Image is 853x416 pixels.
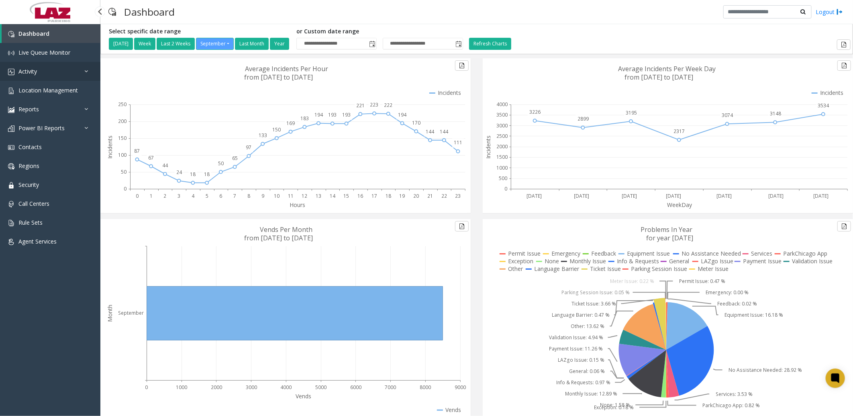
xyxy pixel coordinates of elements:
text: Info & Requests: 0.97 % [556,379,610,386]
button: Year [270,38,289,50]
h5: Select specific date range [109,28,290,35]
h5: or Custom date range [296,28,463,35]
text: 2317 [674,128,685,135]
text: 250 [118,101,127,108]
text: Exception [508,257,533,265]
text: [DATE] [526,193,542,199]
text: Ticket Issue [590,265,621,273]
img: 'icon' [8,182,14,189]
button: Export to pdf [837,39,851,50]
text: 3000 [496,122,508,129]
text: Month [106,305,114,322]
text: 6 [219,193,222,199]
text: 23 [455,193,461,199]
text: 8000 [420,384,431,391]
a: Logout [816,8,843,16]
img: 'icon' [8,107,14,113]
text: Emergency: 0.00 % [706,289,749,296]
text: Vends [296,392,311,400]
text: 170 [412,119,420,126]
text: 9 [261,193,264,199]
text: General: 0.06 % [569,368,605,375]
span: Location Management [18,86,78,94]
img: 'icon' [8,239,14,245]
text: LAZgo Issue: 0.15 % [558,357,605,363]
text: Incidents [820,89,843,96]
text: 13 [316,193,321,199]
span: Reports [18,105,39,113]
text: 193 [342,111,351,118]
h3: Dashboard [120,2,179,22]
text: 150 [118,135,127,141]
span: Security [18,181,39,189]
text: Feedback [591,250,616,257]
text: 3226 [529,109,541,115]
text: LAZgo Issue [701,257,733,265]
text: 4000 [280,384,292,391]
text: for year [DATE] [647,234,694,242]
text: No Assistance Needed [682,250,741,257]
text: 4000 [496,101,508,108]
text: ParkChicago App [783,250,827,257]
text: from [DATE] to [DATE] [245,234,313,242]
text: 194 [314,111,323,118]
text: Feedback: 0.02 % [718,300,757,307]
text: Services [751,250,772,257]
text: 194 [398,111,407,118]
text: 3 [178,193,180,199]
img: 'icon' [8,88,14,94]
text: 0 [124,186,127,193]
button: Export to pdf [455,60,469,71]
text: 169 [286,120,295,127]
text: [DATE] [813,193,829,199]
span: Live Queue Monitor [18,49,70,56]
span: Rule Sets [18,219,43,226]
text: 183 [300,115,309,122]
text: Language Barrier: 0.47 % [552,311,610,318]
text: 7000 [385,384,396,391]
text: 18 [190,171,196,178]
text: 2000 [211,384,222,391]
text: 221 [356,102,365,109]
span: Activity [18,68,37,75]
text: 133 [259,132,267,139]
text: 2899 [578,115,589,122]
button: Export to pdf [455,221,469,232]
text: Average Incidents Per Week Day [618,64,716,73]
text: General [669,257,689,265]
text: 3500 [496,111,508,118]
text: 10 [274,193,280,199]
text: Incidents [438,89,461,96]
text: 2 [163,193,166,199]
text: 11 [288,193,294,199]
text: 44 [162,162,168,169]
img: logout [837,8,843,16]
text: 4 [192,193,195,199]
text: 7 [233,193,236,199]
text: 9000 [455,384,466,391]
text: 0 [145,384,148,391]
text: 14 [330,193,336,199]
button: Week [134,38,155,50]
text: 150 [272,126,281,133]
text: Permit Issue [508,250,541,257]
text: Other [508,265,523,273]
text: [DATE] [622,193,637,199]
img: 'icon' [8,220,14,226]
text: None [545,257,559,265]
text: Vends [445,406,461,414]
img: 'icon' [8,69,14,75]
text: Validation Issue: 4.94 % [549,334,603,341]
text: Incidents [484,135,492,159]
text: 12 [302,193,307,199]
text: 15 [344,193,349,199]
text: 3148 [770,110,781,117]
text: ParkChicago App: 0.82 % [702,402,760,409]
text: from [DATE] to [DATE] [625,73,694,82]
text: Language Barrier [534,265,580,273]
span: Dashboard [18,30,49,37]
img: 'icon' [8,125,14,132]
text: Monthly Issue: 12.89 % [565,390,617,397]
text: Incidents [106,135,114,159]
text: Permit Issue: 0.47 % [679,278,725,285]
